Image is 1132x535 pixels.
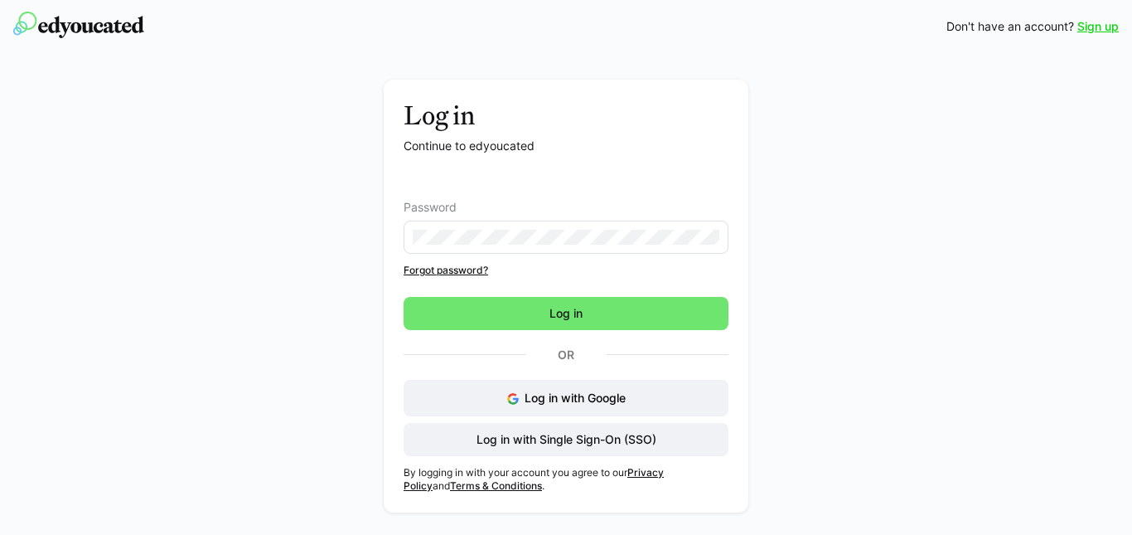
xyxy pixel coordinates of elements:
[404,201,457,214] span: Password
[404,380,728,416] button: Log in with Google
[547,305,585,322] span: Log in
[1077,18,1119,35] a: Sign up
[474,431,659,448] span: Log in with Single Sign-On (SSO)
[404,138,728,154] p: Continue to edyoucated
[404,466,728,493] p: By logging in with your account you agree to our and .
[13,12,144,38] img: edyoucated
[404,264,728,277] a: Forgot password?
[404,423,728,456] button: Log in with Single Sign-On (SSO)
[450,479,542,492] a: Terms & Conditions
[946,18,1074,35] span: Don't have an account?
[404,100,728,131] h3: Log in
[525,391,626,405] span: Log in with Google
[525,343,607,367] p: Or
[404,297,728,330] button: Log in
[404,466,664,492] a: Privacy Policy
